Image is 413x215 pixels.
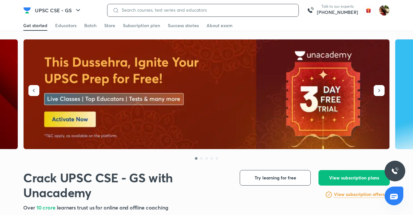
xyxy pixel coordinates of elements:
[84,22,96,29] div: Batch
[168,20,199,31] a: Success stories
[304,4,317,17] img: call-us
[391,167,399,175] img: ttu
[23,22,47,29] div: Get started
[23,6,31,14] img: Company Logo
[31,4,86,17] button: UPSC CSE - GS
[55,22,76,29] div: Educators
[23,20,47,31] a: Get started
[36,204,57,211] span: 10 crore
[379,5,390,16] img: Shivii Singh
[329,175,379,181] span: View subscription plans
[240,170,311,186] button: Try learning for free
[168,22,199,29] div: Success stories
[206,20,233,31] a: About exam
[317,4,358,9] p: Talk to our experts
[206,22,233,29] div: About exam
[318,170,390,186] button: View subscription plans
[84,20,96,31] a: Batch
[334,191,385,199] a: View subscription offers
[55,20,76,31] a: Educators
[119,7,293,13] input: Search courses, test series and educators
[334,191,385,198] h6: View subscription offers
[104,20,115,31] a: Store
[57,204,168,211] span: learners trust us for online and offline coaching
[363,5,374,16] img: avatar
[255,175,296,181] span: Try learning for free
[104,22,115,29] div: Store
[123,20,160,31] a: Subscription plan
[123,22,160,29] div: Subscription plan
[23,170,229,200] h1: Crack UPSC CSE - GS with Unacademy
[317,9,358,16] a: [PHONE_NUMBER]
[23,204,36,211] span: Over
